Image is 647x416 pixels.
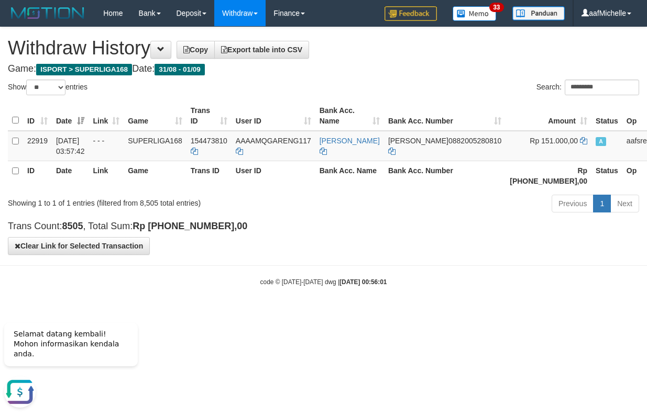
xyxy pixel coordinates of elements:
span: Copy [183,46,208,54]
a: 1 [593,195,611,212]
th: Bank Acc. Number [384,161,506,190]
th: Bank Acc. Name: activate to sort column ascending [315,101,384,131]
strong: Rp [PHONE_NUMBER],00 [133,221,247,231]
th: Date [52,161,89,190]
a: Next [610,195,639,212]
span: Selamat datang kembali! Mohon informasikan kendala anda. [14,16,119,44]
th: Status [591,101,622,131]
h4: Trans Count: , Total Sum: [8,221,639,232]
img: Feedback.jpg [385,6,437,21]
span: Export table into CSV [221,46,302,54]
th: Bank Acc. Number: activate to sort column ascending [384,101,506,131]
th: Amount: activate to sort column ascending [506,101,591,131]
span: Rp 151.000,00 [530,137,578,145]
img: Button%20Memo.svg [453,6,497,21]
span: ISPORT > SUPERLIGA168 [36,64,132,75]
label: Search: [536,80,639,95]
th: Trans ID: activate to sort column ascending [187,101,232,131]
td: [DATE] 03:57:42 [52,131,89,161]
th: User ID: activate to sort column ascending [232,101,315,131]
a: Copy [177,41,215,59]
th: Link: activate to sort column ascending [89,101,124,131]
th: User ID [232,161,315,190]
td: 154473810 [187,131,232,161]
span: 33 [489,3,503,12]
input: Search: [565,80,639,95]
div: Showing 1 to 1 of 1 entries (filtered from 8,505 total entries) [8,194,262,208]
th: Date: activate to sort column ascending [52,101,89,131]
td: 0882005280810 [384,131,506,161]
span: 31/08 - 01/09 [155,64,205,75]
h1: Withdraw History [8,38,639,59]
strong: 8505 [62,221,83,231]
th: Game: activate to sort column ascending [124,101,187,131]
small: code © [DATE]-[DATE] dwg | [260,278,387,286]
img: panduan.png [512,6,565,20]
td: 22919 [23,131,52,161]
span: [PERSON_NAME] [388,137,448,145]
label: Show entries [8,80,87,95]
a: [PERSON_NAME] [320,137,380,145]
th: ID [23,161,52,190]
td: AAAAMQGARENG117 [232,131,315,161]
th: Trans ID [187,161,232,190]
img: MOTION_logo.png [8,5,87,21]
button: Clear Link for Selected Transaction [8,237,150,255]
th: Status [591,161,622,190]
h4: Game: Date: [8,64,639,74]
th: ID: activate to sort column ascending [23,101,52,131]
button: Open LiveChat chat widget [4,63,36,94]
a: Previous [552,195,594,212]
strong: [DATE] 00:56:01 [339,278,387,286]
th: Game [124,161,187,190]
a: Export table into CSV [214,41,309,59]
th: Link [89,161,124,190]
span: Approved [596,137,606,146]
th: Bank Acc. Name [315,161,384,190]
strong: Rp [PHONE_NUMBER],00 [510,166,587,185]
select: Showentries [26,80,65,95]
td: - - - [89,131,124,161]
td: SUPERLIGA168 [124,131,187,161]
